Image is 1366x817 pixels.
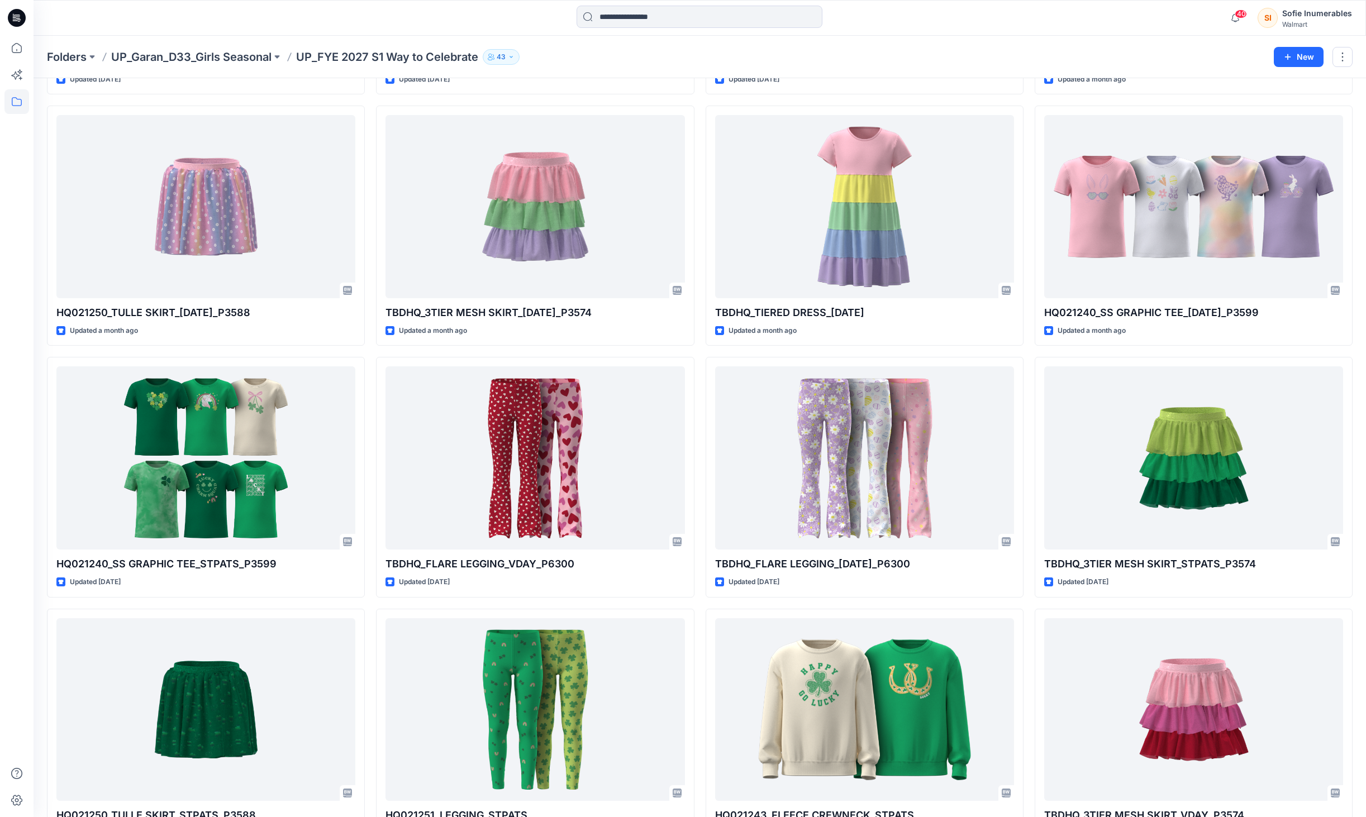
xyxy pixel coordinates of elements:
[385,556,684,572] p: TBDHQ_FLARE LEGGING_VDAY_P6300
[47,49,87,65] a: Folders
[399,325,467,337] p: Updated a month ago
[497,51,506,63] p: 43
[70,325,138,337] p: Updated a month ago
[1044,618,1343,801] a: TBDHQ_3TIER MESH SKIRT_VDAY_P3574
[729,74,779,85] p: Updated [DATE]
[56,556,355,572] p: HQ021240_SS GRAPHIC TEE_STPATS_P3599
[111,49,272,65] a: UP_Garan_D33_Girls Seasonal
[1044,366,1343,550] a: TBDHQ_3TIER MESH SKIRT_STPATS_P3574
[715,556,1014,572] p: TBDHQ_FLARE LEGGING_[DATE]_P6300
[1235,9,1247,18] span: 40
[715,115,1014,298] a: TBDHQ_TIERED DRESS_EASTER
[1274,47,1324,67] button: New
[1282,7,1352,20] div: Sofie Inumerables
[1058,576,1108,588] p: Updated [DATE]
[729,576,779,588] p: Updated [DATE]
[715,366,1014,550] a: TBDHQ_FLARE LEGGING_EASTER_P6300
[483,49,520,65] button: 43
[715,618,1014,801] a: HQ021243_FLEECE CREWNECK_STPATS
[1258,8,1278,28] div: SI
[385,305,684,321] p: TBDHQ_3TIER MESH SKIRT_[DATE]_P3574
[1044,115,1343,298] a: HQ021240_SS GRAPHIC TEE_EASTER_P3599
[385,366,684,550] a: TBDHQ_FLARE LEGGING_VDAY_P6300
[296,49,478,65] p: UP_FYE 2027 S1 Way to Celebrate
[385,115,684,298] a: TBDHQ_3TIER MESH SKIRT_EASTER_P3574
[70,576,121,588] p: Updated [DATE]
[1044,556,1343,572] p: TBDHQ_3TIER MESH SKIRT_STPATS_P3574
[70,74,121,85] p: Updated [DATE]
[1044,305,1343,321] p: HQ021240_SS GRAPHIC TEE_[DATE]_P3599
[56,366,355,550] a: HQ021240_SS GRAPHIC TEE_STPATS_P3599
[385,618,684,801] a: HQ021251_LEGGING_STPATS
[729,325,797,337] p: Updated a month ago
[399,74,450,85] p: Updated [DATE]
[56,305,355,321] p: HQ021250_TULLE SKIRT_[DATE]_P3588
[56,618,355,801] a: HQ021250_TULLE SKIRT_STPATS_P3588
[56,115,355,298] a: HQ021250_TULLE SKIRT_EASTER_P3588
[715,305,1014,321] p: TBDHQ_TIERED DRESS_[DATE]
[399,576,450,588] p: Updated [DATE]
[1282,20,1352,28] div: Walmart
[1058,325,1126,337] p: Updated a month ago
[1058,74,1126,85] p: Updated a month ago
